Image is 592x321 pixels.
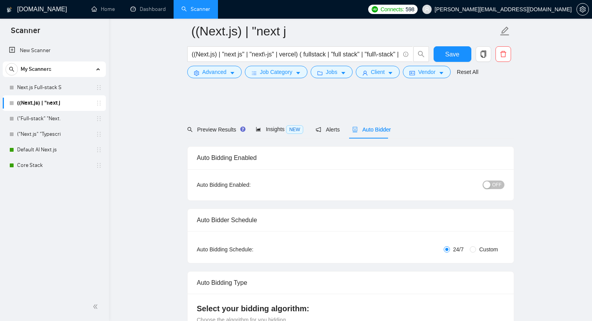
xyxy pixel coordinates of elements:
span: 598 [406,5,414,14]
span: area-chart [256,126,261,132]
li: My Scanners [3,61,106,173]
span: Vendor [418,68,435,76]
a: ((Next.js) | "next j [17,95,91,111]
span: caret-down [295,70,301,76]
span: delete [496,51,511,58]
span: bars [251,70,257,76]
span: holder [96,162,102,168]
li: New Scanner [3,43,106,58]
span: folder [317,70,323,76]
a: Next.js Full-stack S [17,80,91,95]
div: Auto Bidding Schedule: [197,245,299,254]
div: Tooltip anchor [239,126,246,133]
span: info-circle [403,52,408,57]
span: holder [96,131,102,137]
button: idcardVendorcaret-down [403,66,450,78]
input: Scanner name... [191,21,498,41]
a: ("Next.js" "Typescri [17,126,91,142]
div: Auto Bidder Schedule [197,209,504,231]
img: upwork-logo.png [372,6,378,12]
span: Connects: [381,5,404,14]
div: Auto Bidding Enabled: [197,181,299,189]
span: Custom [476,245,501,254]
span: My Scanners [21,61,51,77]
a: Default AI Next.js [17,142,91,158]
h4: Select your bidding algorithm: [197,303,504,314]
span: search [187,127,193,132]
span: user [424,7,430,12]
span: holder [96,84,102,91]
div: Auto Bidding Enabled [197,147,504,169]
span: caret-down [341,70,346,76]
span: robot [352,127,358,132]
a: Core Stack [17,158,91,173]
span: Alerts [316,126,340,133]
span: caret-down [388,70,393,76]
a: New Scanner [9,43,100,58]
span: Auto Bidder [352,126,391,133]
span: 24/7 [450,245,467,254]
span: double-left [93,303,100,310]
span: NEW [286,125,303,134]
a: ("Full-stack" "Next. [17,111,91,126]
button: delete [495,46,511,62]
span: Jobs [326,68,337,76]
span: Save [445,49,459,59]
span: idcard [409,70,415,76]
span: setting [194,70,199,76]
button: folderJobscaret-down [311,66,353,78]
span: holder [96,116,102,122]
iframe: Intercom live chat [566,295,584,313]
span: copy [476,51,491,58]
span: Advanced [202,68,227,76]
span: Job Category [260,68,292,76]
span: OFF [492,181,502,189]
button: Save [434,46,471,62]
button: search [413,46,429,62]
input: Search Freelance Jobs... [192,49,400,59]
span: holder [96,100,102,106]
img: logo [7,4,12,16]
div: Auto Bidding Type [197,272,504,294]
span: search [6,67,18,72]
a: dashboardDashboard [130,6,166,12]
span: Scanner [5,25,46,41]
button: copy [476,46,491,62]
span: Client [371,68,385,76]
button: settingAdvancedcaret-down [187,66,242,78]
span: user [362,70,368,76]
span: holder [96,147,102,153]
span: search [414,51,429,58]
button: search [5,63,18,75]
a: Reset All [457,68,478,76]
span: Insights [256,126,303,132]
a: setting [576,6,589,12]
a: searchScanner [181,6,210,12]
a: homeHome [91,6,115,12]
span: edit [500,26,510,36]
button: setting [576,3,589,16]
button: userClientcaret-down [356,66,400,78]
span: notification [316,127,321,132]
button: barsJob Categorycaret-down [245,66,307,78]
span: caret-down [230,70,235,76]
span: setting [577,6,588,12]
span: caret-down [439,70,444,76]
span: Preview Results [187,126,243,133]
